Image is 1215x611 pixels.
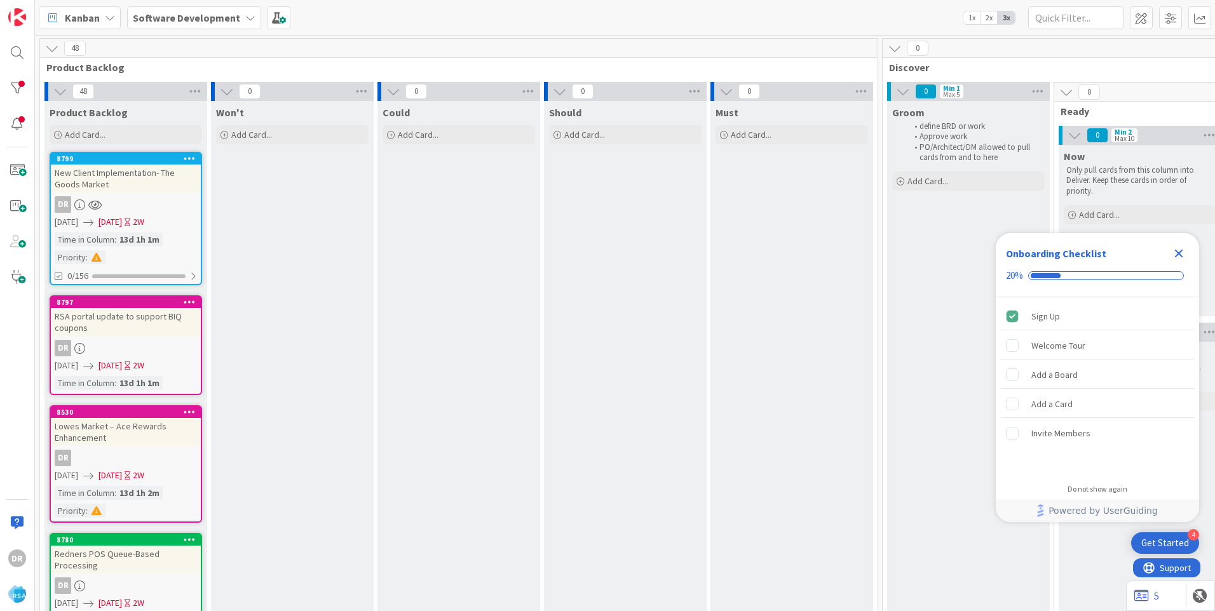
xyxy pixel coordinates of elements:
div: Add a Card [1031,396,1073,412]
li: define BRD or work [907,121,1043,131]
div: Open Get Started checklist, remaining modules: 4 [1131,532,1199,554]
span: 0 [907,41,928,56]
div: Invite Members is incomplete. [1001,419,1194,447]
span: Add Card... [731,129,771,140]
div: Redners POS Queue-Based Processing [51,546,201,574]
div: 8780 [51,534,201,546]
div: 8530 [51,406,201,418]
div: 8530 [57,408,201,417]
a: 5 [1134,588,1159,603]
div: Welcome Tour is incomplete. [1001,332,1194,359]
span: 0 [572,84,594,99]
div: Time in Column [55,376,114,390]
div: Add a Card is incomplete. [1001,390,1194,418]
div: DR [8,549,26,567]
div: 8530Lowes Market – Ace Rewards Enhancement [51,406,201,446]
span: Add Card... [398,129,438,140]
div: 13d 1h 1m [116,376,163,390]
div: 8799 [57,154,201,163]
span: 0 [1078,84,1100,100]
div: DR [55,450,71,466]
span: : [114,232,116,246]
span: Now [1064,150,1085,163]
div: Min 2 [1115,129,1132,135]
div: DR [51,577,201,594]
span: 0 [915,84,937,99]
div: 8799New Client Implementation- The Goods Market [51,153,201,192]
span: 0 [738,84,760,99]
img: Visit kanbanzone.com [8,8,26,26]
div: DR [55,577,71,594]
div: 2W [133,596,144,610]
div: Get Started [1141,537,1189,549]
div: 13d 1h 2m [116,486,163,500]
div: Checklist Container [996,233,1199,522]
li: PO/Architect/DM allowed to pull cards from and to here [907,142,1043,163]
span: [DATE] [55,469,78,482]
span: [DATE] [55,596,78,610]
span: : [114,486,116,500]
div: DR [55,340,71,356]
div: Invite Members [1031,426,1090,441]
span: [DATE] [98,359,122,372]
span: Add Card... [564,129,605,140]
div: Time in Column [55,486,114,500]
b: Software Development [133,11,240,24]
span: Kanban [65,10,100,25]
span: Product Backlog [46,61,862,74]
div: Checklist progress: 20% [1006,270,1189,281]
span: Powered by UserGuiding [1049,503,1158,518]
div: Max 10 [1115,135,1134,142]
div: Lowes Market – Ace Rewards Enhancement [51,418,201,446]
span: Discover [889,61,1215,74]
a: Powered by UserGuiding [1002,499,1193,522]
div: Close Checklist [1169,243,1189,264]
div: Priority [55,504,86,518]
span: [DATE] [55,215,78,229]
div: Do not show again [1068,484,1127,494]
span: 1x [963,11,981,24]
span: Add Card... [1079,209,1120,220]
div: DR [51,196,201,213]
div: 2W [133,469,144,482]
div: Max 5 [943,91,960,98]
div: Checklist items [996,297,1199,476]
li: Approve work [907,131,1043,142]
span: 48 [64,41,86,56]
span: 0 [239,84,261,99]
span: 0/156 [67,269,88,283]
div: New Client Implementation- The Goods Market [51,164,201,192]
div: Sign Up [1031,309,1060,324]
p: Only pull cards from this column into Deliver. Keep these cards in order of priority. [1066,165,1214,196]
span: : [86,250,88,264]
div: 8780Redners POS Queue-Based Processing [51,534,201,574]
div: Add a Board is incomplete. [1001,361,1194,389]
span: Add Card... [231,129,272,140]
span: Won't [216,106,244,119]
div: Sign Up is complete. [1001,302,1194,330]
div: DR [51,450,201,466]
span: [DATE] [98,469,122,482]
a: 8797RSA portal update to support BIQ couponsDR[DATE][DATE]2WTime in Column:13d 1h 1m [50,295,202,395]
div: 2W [133,215,144,229]
div: Onboarding Checklist [1006,246,1106,261]
span: [DATE] [55,359,78,372]
div: 8797 [51,297,201,308]
div: 4 [1188,529,1199,540]
div: Time in Column [55,232,114,246]
div: 8799 [51,153,201,164]
span: 48 [72,84,94,99]
div: 8797RSA portal update to support BIQ coupons [51,297,201,336]
span: : [114,376,116,390]
a: 8799New Client Implementation- The Goods MarketDR[DATE][DATE]2WTime in Column:13d 1h 1mPriority:0... [50,152,202,285]
span: Support [27,2,58,17]
span: 2x [981,11,998,24]
div: Welcome Tour [1031,338,1085,353]
a: 8530Lowes Market – Ace Rewards EnhancementDR[DATE][DATE]2WTime in Column:13d 1h 2mPriority: [50,405,202,523]
span: 0 [1087,128,1108,143]
span: Add Card... [65,129,105,140]
div: Add a Board [1031,367,1078,382]
span: [DATE] [98,596,122,610]
div: 20% [1006,270,1023,281]
span: Add Card... [907,175,948,187]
